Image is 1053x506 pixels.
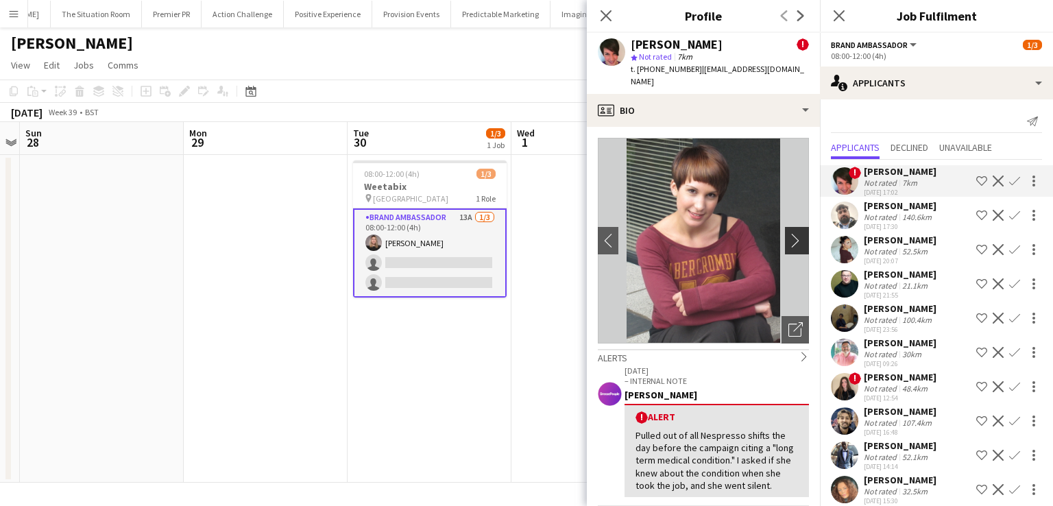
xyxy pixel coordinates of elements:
[102,56,144,74] a: Comms
[831,40,908,50] span: Brand Ambassador
[636,411,648,424] span: !
[864,212,899,222] div: Not rated
[899,452,930,462] div: 52.1km
[864,405,936,418] div: [PERSON_NAME]
[11,33,133,53] h1: [PERSON_NAME]
[11,106,43,119] div: [DATE]
[142,1,202,27] button: Premier PR
[353,160,507,298] app-job-card: 08:00-12:00 (4h)1/3Weetabix [GEOGRAPHIC_DATA]1 RoleBrand Ambassador13A1/308:00-12:00 (4h)[PERSON_...
[5,56,36,74] a: View
[517,127,535,139] span: Wed
[44,59,60,71] span: Edit
[108,59,138,71] span: Comms
[451,1,550,27] button: Predictable Marketing
[476,193,496,204] span: 1 Role
[187,134,207,150] span: 29
[202,1,284,27] button: Action Challenge
[864,200,936,212] div: [PERSON_NAME]
[353,180,507,193] h3: Weetabix
[864,474,936,486] div: [PERSON_NAME]
[864,302,936,315] div: [PERSON_NAME]
[476,169,496,179] span: 1/3
[598,138,809,344] img: Crew avatar or photo
[939,143,992,152] span: Unavailable
[864,280,899,291] div: Not rated
[864,222,936,231] div: [DATE] 17:30
[587,7,820,25] h3: Profile
[831,143,880,152] span: Applicants
[636,429,798,492] div: Pulled out of all Nespresso shifts the day before the campaign citing a "long term medical condit...
[515,134,535,150] span: 1
[864,418,899,428] div: Not rated
[351,134,369,150] span: 30
[587,94,820,127] div: Bio
[864,452,899,462] div: Not rated
[68,56,99,74] a: Jobs
[899,246,930,256] div: 52.5km
[899,280,930,291] div: 21.1km
[25,127,42,139] span: Sun
[864,188,936,197] div: [DATE] 17:02
[189,127,207,139] span: Mon
[864,234,936,246] div: [PERSON_NAME]
[864,496,936,505] div: [DATE] 15:30
[820,67,1053,99] div: Applicants
[899,315,934,325] div: 100.4km
[864,178,899,188] div: Not rated
[849,167,861,179] span: !
[73,59,94,71] span: Jobs
[486,128,505,138] span: 1/3
[631,38,723,51] div: [PERSON_NAME]
[864,325,936,334] div: [DATE] 23:56
[364,169,420,179] span: 08:00-12:00 (4h)
[38,56,65,74] a: Edit
[864,315,899,325] div: Not rated
[598,349,809,364] div: Alerts
[831,40,919,50] button: Brand Ambassador
[487,140,505,150] div: 1 Job
[864,486,899,496] div: Not rated
[899,486,930,496] div: 32.5km
[631,64,804,86] span: | [EMAIL_ADDRESS][DOMAIN_NAME]
[831,51,1042,61] div: 08:00-12:00 (4h)
[849,372,861,385] span: !
[631,64,702,74] span: t. [PHONE_NUMBER]
[675,51,695,62] span: 7km
[864,394,936,402] div: [DATE] 12:54
[550,1,617,27] button: Imagination
[639,51,672,62] span: Not rated
[353,208,507,298] app-card-role: Brand Ambassador13A1/308:00-12:00 (4h)[PERSON_NAME]
[891,143,928,152] span: Declined
[372,1,451,27] button: Provision Events
[899,418,934,428] div: 107.4km
[864,428,936,437] div: [DATE] 16:48
[797,38,809,51] span: !
[864,371,936,383] div: [PERSON_NAME]
[899,178,920,188] div: 7km
[899,349,924,359] div: 30km
[51,1,142,27] button: The Situation Room
[625,389,809,401] div: [PERSON_NAME]
[864,462,936,471] div: [DATE] 14:14
[45,107,80,117] span: Week 39
[864,337,936,349] div: [PERSON_NAME]
[864,246,899,256] div: Not rated
[373,193,448,204] span: [GEOGRAPHIC_DATA]
[864,268,936,280] div: [PERSON_NAME]
[864,383,899,394] div: Not rated
[864,256,936,265] div: [DATE] 20:07
[899,383,930,394] div: 48.4km
[782,316,809,344] div: Open photos pop-in
[625,365,809,376] p: [DATE]
[864,359,936,368] div: [DATE] 09:26
[625,376,809,386] p: – INTERNAL NOTE
[353,127,369,139] span: Tue
[864,291,936,300] div: [DATE] 21:55
[820,7,1053,25] h3: Job Fulfilment
[864,439,936,452] div: [PERSON_NAME]
[284,1,372,27] button: Positive Experience
[636,411,798,424] div: Alert
[899,212,934,222] div: 140.6km
[864,165,936,178] div: [PERSON_NAME]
